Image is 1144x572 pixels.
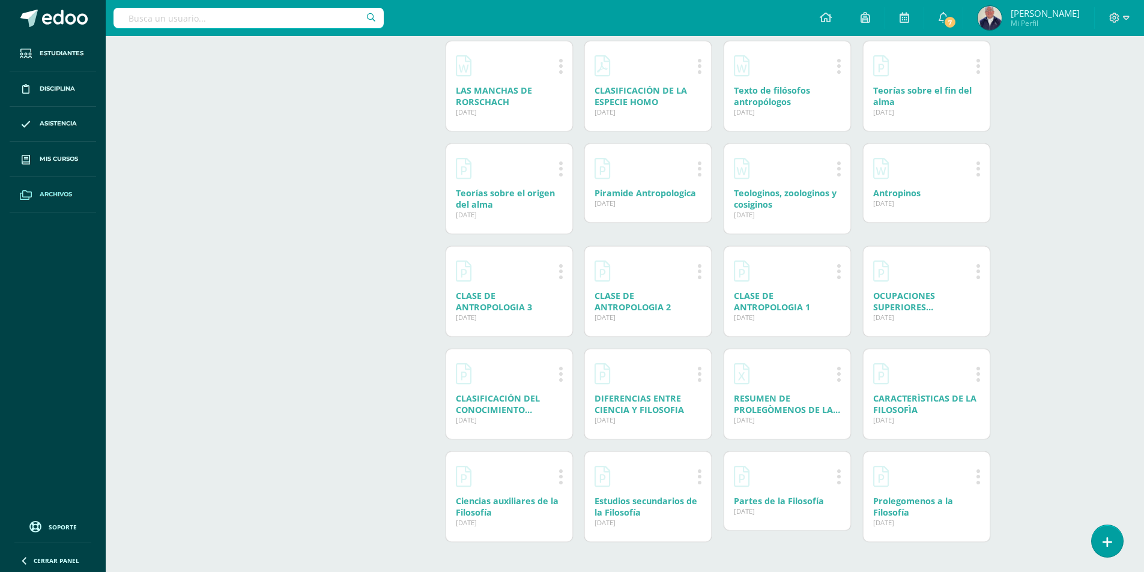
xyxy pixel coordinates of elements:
div: Descargar LAS MANCHAS DE RORSCHACH.docx [456,85,563,107]
span: 7 [943,16,957,29]
a: Texto de filósofos antropólogos [734,85,810,107]
a: Estudiantes [10,36,96,71]
div: Descargar CLASE DE ANTROPOLOGIA 1.pptx [734,290,841,313]
div: [DATE] [873,415,980,424]
div: Descargar Texto de filósofos antropólogos.docx [734,85,841,107]
div: Descargar Prolegomenos a la Filosofía.pptx [873,495,980,518]
a: Descargar Estudios secundarios de la Filosofía.pptx [595,462,610,490]
a: Partes de la Filosofía [734,495,824,507]
span: Archivos [40,190,72,199]
a: Descargar Prolegomenos a la Filosofía.pptx [873,462,889,490]
span: Soporte [49,523,77,531]
a: Descargar DIFERENCIAS ENTRE CIENCIA Y FILOSOFIA.pptx [595,359,610,388]
a: CLASE DE ANTROPOLOGIA 3 [456,290,532,313]
div: [DATE] [456,415,563,424]
div: [DATE] [734,313,841,322]
a: LAS MANCHAS DE RORSCHACH [456,85,532,107]
a: Descargar OCUPACIONES SUPERIORES DEL ESPÍRITU HUMANO.pptx [873,256,889,285]
a: Descargar CLASE DE ANTROPOLOGIA 1.pptx [734,256,749,285]
a: Teorías sobre el fin del alma [873,85,972,107]
div: Descargar CLASIFICACIÓN DE LA ESPECIE HOMO.pdf [595,85,701,107]
div: [DATE] [456,210,563,219]
div: Descargar Teorías sobre el origen del alma.pptx [456,187,563,210]
a: Teologinos, zoologinos y cosiginos [734,187,837,210]
span: Mi Perfil [1011,18,1080,28]
div: Descargar Teorías sobre el fin del alma.pptx [873,85,980,107]
div: [DATE] [595,107,701,116]
a: Descargar Piramide Antropologica.pptx [595,154,610,182]
a: CLASIFICACIÓN DEL CONOCIMIENTO CIENTÍFICO [456,393,540,427]
a: Disciplina [10,71,96,107]
span: Asistencia [40,119,77,128]
a: Prolegomenos a la Filosofía [873,495,953,518]
a: OCUPACIONES SUPERIORES [PERSON_NAME] HUMANO [873,290,944,336]
div: [DATE] [734,107,841,116]
div: [DATE] [873,518,980,527]
div: [DATE] [734,210,841,219]
div: Descargar OCUPACIONES SUPERIORES DEL ESPÍRITU HUMANO.pptx [873,290,980,313]
a: Antropinos [873,187,921,199]
div: [DATE] [595,313,701,322]
div: [DATE] [456,313,563,322]
a: Descargar Texto de filósofos antropólogos.docx [734,51,749,80]
a: Descargar Antropinos.docx [873,154,889,182]
span: Disciplina [40,84,75,94]
a: Descargar LAS MANCHAS DE RORSCHACH.docx [456,51,471,80]
a: Asistencia [10,107,96,142]
div: [DATE] [734,415,841,424]
div: [DATE] [734,507,841,516]
a: Teorías sobre el origen del alma [456,187,555,210]
a: Ciencias auxiliares de la Filosofía [456,495,558,518]
span: Estudiantes [40,49,83,58]
div: Descargar Ciencias auxiliares de la Filosofía.pptx [456,495,563,518]
a: Descargar RESUMEN DE PROLEGÒMENOS DE LA FILOSOFÌA.xlsx [734,359,749,388]
div: [DATE] [873,107,980,116]
div: Descargar RESUMEN DE PROLEGÒMENOS DE LA FILOSOFÌA.xlsx [734,393,841,415]
div: [DATE] [595,415,701,424]
a: Descargar CLASE DE ANTROPOLOGIA 3.pptx [456,256,471,285]
a: Mis cursos [10,142,96,177]
a: Estudios secundarios de la Filosofía [595,495,697,518]
a: Archivos [10,177,96,212]
a: Descargar CLASE DE ANTROPOLOGIA 2.pptx [595,256,610,285]
a: Descargar CLASIFICACIÓN DEL CONOCIMIENTO CIENTÍFICO.pptx [456,359,471,388]
a: Descargar CLASIFICACIÓN DE LA ESPECIE HOMO.pdf [595,51,610,80]
div: Descargar CLASIFICACIÓN DEL CONOCIMIENTO CIENTÍFICO.pptx [456,393,563,415]
a: Descargar Teologinos, zoologinos y cosiginos.docx [734,154,749,182]
input: Busca un usuario... [113,8,384,28]
div: [DATE] [456,518,563,527]
div: [DATE] [595,518,701,527]
a: CLASE DE ANTROPOLOGIA 2 [595,290,671,313]
a: Descargar Teorías sobre el fin del alma.pptx [873,51,889,80]
div: Descargar DIFERENCIAS ENTRE CIENCIA Y FILOSOFIA.pptx [595,393,701,415]
div: [DATE] [595,199,701,208]
div: Descargar Piramide Antropologica.pptx [595,187,701,199]
a: Descargar CARACTERÌSTICAS DE LA FILOSOFÌA.pptx [873,359,889,388]
a: Soporte [14,518,91,534]
a: DIFERENCIAS ENTRE CIENCIA Y FILOSOFIA [595,393,684,415]
div: Descargar Estudios secundarios de la Filosofía.pptx [595,495,701,518]
span: Cerrar panel [34,556,79,565]
span: [PERSON_NAME] [1011,7,1080,19]
div: Descargar Partes de la Filosofía.pptx [734,495,841,507]
a: RESUMEN DE PROLEGÒMENOS DE LA FILOSOFÌA [734,393,840,427]
div: Descargar CLASE DE ANTROPOLOGIA 3.pptx [456,290,563,313]
div: Descargar Antropinos.docx [873,187,980,199]
span: Mis cursos [40,154,78,164]
div: Descargar Teologinos, zoologinos y cosiginos.docx [734,187,841,210]
a: Descargar Teorías sobre el origen del alma.pptx [456,154,471,182]
div: Descargar CLASE DE ANTROPOLOGIA 2.pptx [595,290,701,313]
div: [DATE] [873,313,980,322]
img: 4400bde977c2ef3c8e0f06f5677fdb30.png [978,6,1002,30]
div: [DATE] [456,107,563,116]
a: CLASE DE ANTROPOLOGIA 1 [734,290,810,313]
a: CLASIFICACIÓN DE LA ESPECIE HOMO [595,85,687,107]
div: Descargar CARACTERÌSTICAS DE LA FILOSOFÌA.pptx [873,393,980,415]
a: CARACTERÌSTICAS DE LA FILOSOFÌA [873,393,976,415]
a: Piramide Antropologica [595,187,696,199]
div: [DATE] [873,199,980,208]
a: Descargar Partes de la Filosofía.pptx [734,462,749,490]
a: Descargar Ciencias auxiliares de la Filosofía.pptx [456,462,471,490]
